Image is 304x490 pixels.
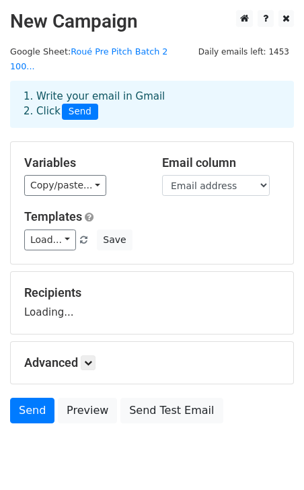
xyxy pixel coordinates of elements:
[120,398,223,423] a: Send Test Email
[58,398,117,423] a: Preview
[10,46,167,72] a: Roué Pre Pitch Batch 2 100...
[194,46,294,57] a: Daily emails left: 1453
[162,155,280,170] h5: Email column
[24,209,82,223] a: Templates
[13,89,291,120] div: 1. Write your email in Gmail 2. Click
[24,285,280,300] h5: Recipients
[24,230,76,250] a: Load...
[24,285,280,320] div: Loading...
[24,175,106,196] a: Copy/paste...
[97,230,132,250] button: Save
[10,10,294,33] h2: New Campaign
[10,398,54,423] a: Send
[10,46,167,72] small: Google Sheet:
[62,104,98,120] span: Send
[194,44,294,59] span: Daily emails left: 1453
[24,355,280,370] h5: Advanced
[24,155,142,170] h5: Variables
